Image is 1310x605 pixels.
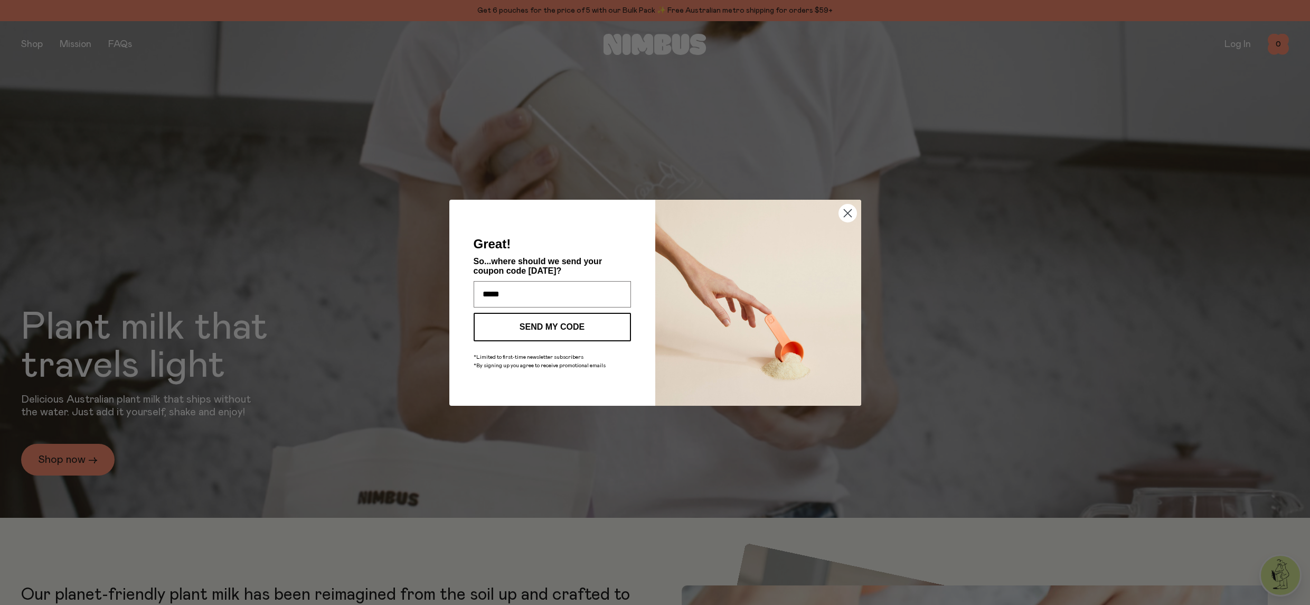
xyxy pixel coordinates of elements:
span: Great! [474,237,511,251]
img: c0d45117-8e62-4a02-9742-374a5db49d45.jpeg [655,200,861,406]
span: So...where should we send your coupon code [DATE]? [474,257,602,275]
span: *Limited to first-time newsletter subscribers [474,355,583,360]
button: SEND MY CODE [474,313,631,341]
span: *By signing up you agree to receive promotional emails [474,363,606,368]
button: Close dialog [838,204,857,222]
input: Enter your email address [474,281,631,308]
